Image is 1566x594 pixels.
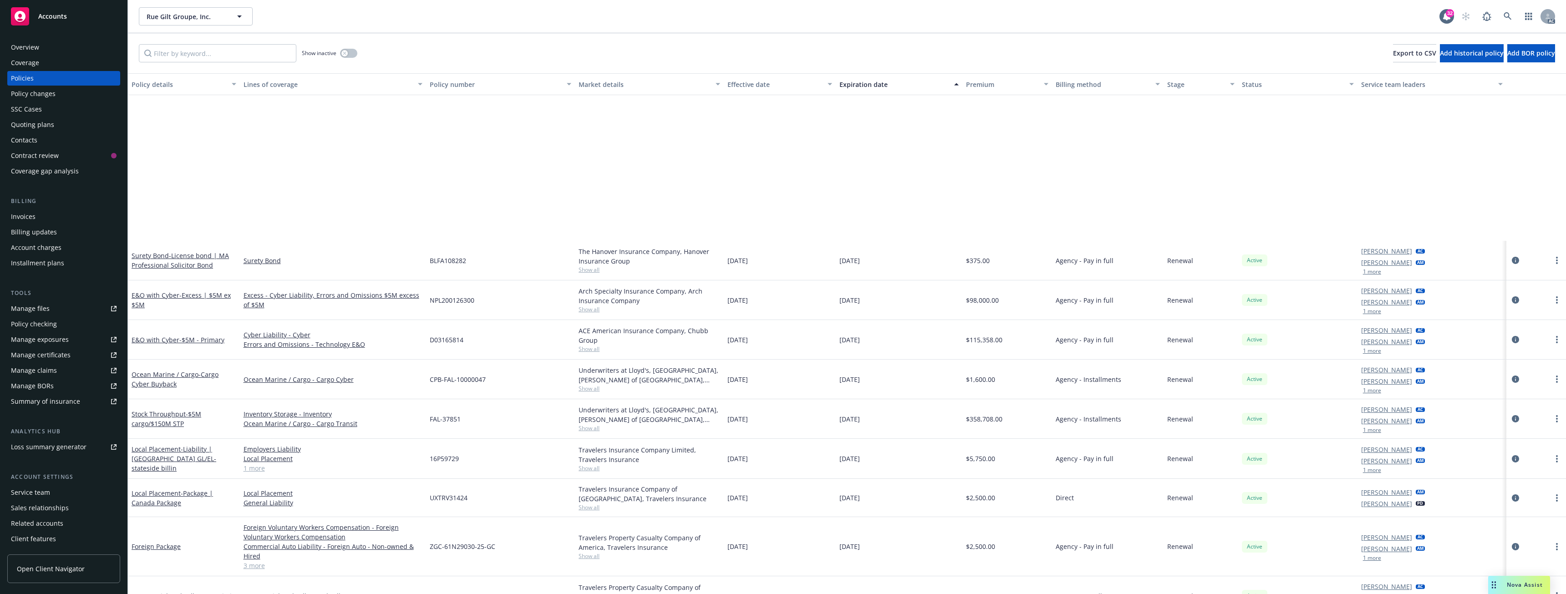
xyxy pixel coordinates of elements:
[1246,296,1264,304] span: Active
[1246,375,1264,383] span: Active
[7,40,120,55] a: Overview
[1551,255,1562,266] a: more
[302,49,336,57] span: Show inactive
[1507,44,1555,62] button: Add BOR policy
[839,542,860,551] span: [DATE]
[7,225,120,239] a: Billing updates
[579,405,720,424] div: Underwriters at Lloyd's, [GEOGRAPHIC_DATA], [PERSON_NAME] of [GEOGRAPHIC_DATA], [PERSON_NAME] Cargo
[1361,544,1412,553] a: [PERSON_NAME]
[727,414,748,424] span: [DATE]
[11,117,54,132] div: Quoting plans
[839,80,949,89] div: Expiration date
[7,427,120,436] div: Analytics hub
[1167,80,1225,89] div: Stage
[1361,416,1412,426] a: [PERSON_NAME]
[575,73,724,95] button: Market details
[7,440,120,454] a: Loss summary generator
[1361,487,1412,497] a: [PERSON_NAME]
[11,348,71,362] div: Manage certificates
[1056,80,1150,89] div: Billing method
[7,332,120,347] a: Manage exposures
[1167,295,1193,305] span: Renewal
[11,209,36,224] div: Invoices
[11,363,57,378] div: Manage claims
[11,164,79,178] div: Coverage gap analysis
[1358,73,1506,95] button: Service team leaders
[839,375,860,384] span: [DATE]
[128,73,240,95] button: Policy details
[244,523,422,542] a: Foreign Voluntary Workers Compensation - Foreign Voluntary Workers Compensation
[11,317,57,331] div: Policy checking
[1056,414,1121,424] span: Agency - Installments
[1551,413,1562,424] a: more
[244,488,422,498] a: Local Placement
[1363,309,1381,314] button: 1 more
[1056,375,1121,384] span: Agency - Installments
[11,40,39,55] div: Overview
[1507,49,1555,57] span: Add BOR policy
[11,240,61,255] div: Account charges
[727,295,748,305] span: [DATE]
[7,472,120,482] div: Account settings
[11,516,63,531] div: Related accounts
[132,291,231,309] a: E&O with Cyber
[1056,542,1113,551] span: Agency - Pay in full
[1167,256,1193,265] span: Renewal
[1361,445,1412,454] a: [PERSON_NAME]
[147,12,225,21] span: Rue Gilt Groupe, Inc.
[17,564,85,574] span: Open Client Navigator
[1363,555,1381,561] button: 1 more
[839,454,860,463] span: [DATE]
[7,394,120,409] a: Summary of insurance
[579,80,710,89] div: Market details
[1361,582,1412,591] a: [PERSON_NAME]
[132,291,231,309] span: - Excess | $5M ex $5M
[839,335,860,345] span: [DATE]
[1440,49,1504,57] span: Add historical policy
[1167,375,1193,384] span: Renewal
[1510,541,1521,552] a: circleInformation
[1246,494,1264,502] span: Active
[11,133,37,147] div: Contacts
[11,56,39,70] div: Coverage
[1361,325,1412,335] a: [PERSON_NAME]
[11,301,50,316] div: Manage files
[244,340,422,349] a: Errors and Omissions - Technology E&O
[1361,246,1412,256] a: [PERSON_NAME]
[11,532,56,546] div: Client features
[1242,80,1344,89] div: Status
[38,13,67,20] span: Accounts
[1246,455,1264,463] span: Active
[132,80,226,89] div: Policy details
[11,102,42,117] div: SSC Cases
[1551,453,1562,464] a: more
[962,73,1052,95] button: Premium
[1361,533,1412,542] a: [PERSON_NAME]
[11,501,69,515] div: Sales relationships
[966,295,999,305] span: $98,000.00
[240,73,426,95] button: Lines of coverage
[426,73,575,95] button: Policy number
[839,493,860,503] span: [DATE]
[11,379,54,393] div: Manage BORs
[1167,335,1193,345] span: Renewal
[1499,7,1517,25] a: Search
[1551,334,1562,345] a: more
[1361,258,1412,267] a: [PERSON_NAME]
[727,542,748,551] span: [DATE]
[1393,49,1436,57] span: Export to CSV
[132,251,229,269] a: Surety Bond
[430,454,459,463] span: 16P59729
[244,463,422,473] a: 1 more
[839,295,860,305] span: [DATE]
[727,335,748,345] span: [DATE]
[430,375,486,384] span: CPB-FAL-10000047
[7,501,120,515] a: Sales relationships
[724,73,836,95] button: Effective date
[1361,297,1412,307] a: [PERSON_NAME]
[1363,427,1381,433] button: 1 more
[7,289,120,298] div: Tools
[132,335,224,344] a: E&O with Cyber
[244,256,422,265] a: Surety Bond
